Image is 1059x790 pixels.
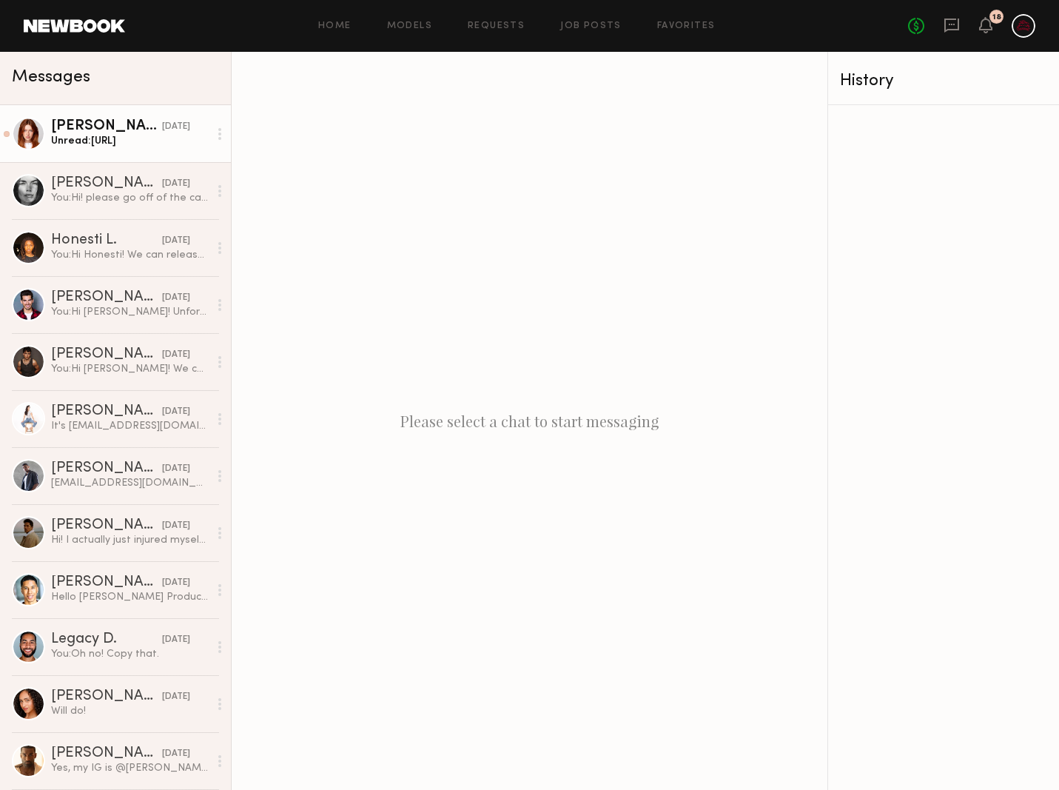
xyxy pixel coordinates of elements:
div: [PERSON_NAME] [51,404,162,419]
div: [DATE] [162,633,190,647]
div: [DATE] [162,291,190,305]
div: 18 [992,13,1001,21]
div: [DATE] [162,690,190,704]
a: Job Posts [560,21,622,31]
div: [PERSON_NAME] [51,290,162,305]
div: [DATE] [162,405,190,419]
div: [DATE] [162,462,190,476]
div: It's [EMAIL_ADDRESS][DOMAIN_NAME]! [51,419,209,433]
div: Yes, my IG is @[PERSON_NAME] [51,761,209,775]
div: Please select a chat to start messaging [232,52,827,790]
div: [PERSON_NAME] [51,176,162,191]
div: [DATE] [162,348,190,362]
a: Models [387,21,432,31]
div: Hi! I actually just injured myself playing basketball so I will be limping around unfortunately, ... [51,533,209,547]
div: [PERSON_NAME] [51,746,162,761]
div: [DATE] [162,576,190,590]
div: [DATE] [162,120,190,134]
div: Honesti L. [51,233,162,248]
span: Messages [12,69,90,86]
div: You: Hi! please go off of the call sheet, 1:30! [51,191,209,205]
div: [DATE] [162,519,190,533]
div: History [840,73,1047,90]
div: You: Hi [PERSON_NAME]! Unfortunately they do not - We can release your hold. Hope to get you on t... [51,305,209,319]
div: [DATE] [162,747,190,761]
div: You: Hi [PERSON_NAME]! We can release your hold. Hope to get you on the next one! [51,362,209,376]
div: Legacy D. [51,632,162,647]
div: [PERSON_NAME] [51,461,162,476]
div: You: Oh no! Copy that. [51,647,209,661]
a: Requests [468,21,525,31]
a: Home [318,21,352,31]
div: [PERSON_NAME] [51,518,162,533]
div: You: Hi Honesti! We can release your hold. Hope to get you on the next one! [51,248,209,262]
div: [PERSON_NAME] [51,347,162,362]
a: Favorites [657,21,716,31]
div: Unread: [URL] [51,134,209,148]
div: Hello [PERSON_NAME] Production! Yes I am available [DATE] and have attached the link to my Instag... [51,590,209,604]
div: [DATE] [162,234,190,248]
div: [DATE] [162,177,190,191]
div: Will do! [51,704,209,718]
div: [PERSON_NAME] [51,575,162,590]
div: [PERSON_NAME] [51,689,162,704]
div: [EMAIL_ADDRESS][DOMAIN_NAME], thank you! [51,476,209,490]
div: [PERSON_NAME] [51,119,162,134]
